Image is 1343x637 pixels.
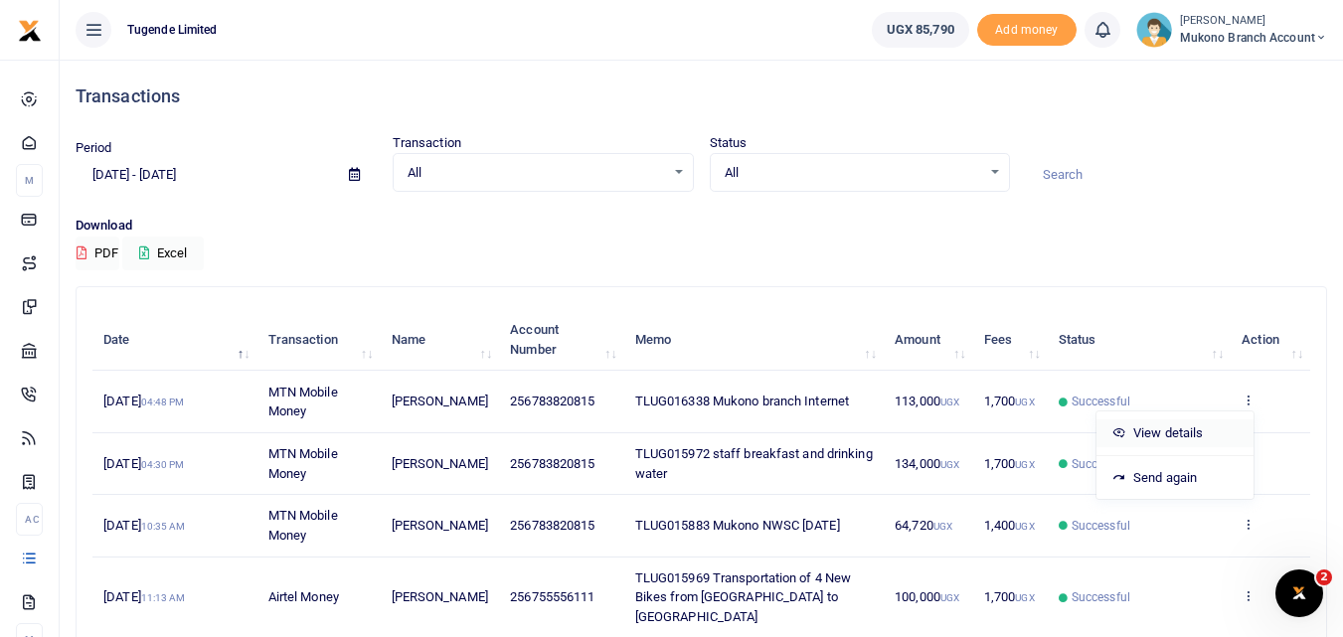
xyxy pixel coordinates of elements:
[380,309,499,371] th: Name: activate to sort column ascending
[1015,459,1034,470] small: UGX
[977,14,1077,47] span: Add money
[872,12,969,48] a: UGX 85,790
[725,163,982,183] span: All
[1026,158,1327,192] input: Search
[76,216,1327,237] p: Download
[710,133,748,153] label: Status
[92,309,256,371] th: Date: activate to sort column descending
[18,19,42,43] img: logo-small
[984,394,1035,408] span: 1,700
[635,446,873,481] span: TLUG015972 staff breakfast and drinking water
[635,518,840,533] span: TLUG015883 Mukono NWSC [DATE]
[119,21,226,39] span: Tugende Limited
[76,237,119,270] button: PDF
[940,397,959,407] small: UGX
[256,309,380,371] th: Transaction: activate to sort column ascending
[895,518,952,533] span: 64,720
[510,456,594,471] span: 256783820815
[1096,464,1254,492] a: Send again
[18,22,42,37] a: logo-small logo-large logo-large
[884,309,973,371] th: Amount: activate to sort column ascending
[1015,592,1034,603] small: UGX
[392,394,488,408] span: [PERSON_NAME]
[392,456,488,471] span: [PERSON_NAME]
[1180,13,1327,30] small: [PERSON_NAME]
[984,518,1035,533] span: 1,400
[141,459,185,470] small: 04:30 PM
[103,589,185,604] span: [DATE]
[1072,517,1130,535] span: Successful
[1275,569,1323,617] iframe: Intercom live chat
[1136,12,1327,48] a: profile-user [PERSON_NAME] Mukono branch account
[510,589,594,604] span: 256755556111
[268,446,338,481] span: MTN Mobile Money
[268,385,338,419] span: MTN Mobile Money
[1048,309,1232,371] th: Status: activate to sort column ascending
[1072,588,1130,606] span: Successful
[16,503,43,536] li: Ac
[499,309,623,371] th: Account Number: activate to sort column ascending
[1316,569,1332,585] span: 2
[103,518,185,533] span: [DATE]
[887,20,954,40] span: UGX 85,790
[268,508,338,543] span: MTN Mobile Money
[141,592,186,603] small: 11:13 AM
[940,592,959,603] small: UGX
[895,589,959,604] span: 100,000
[1015,521,1034,532] small: UGX
[1015,397,1034,407] small: UGX
[76,138,112,158] label: Period
[76,85,1327,107] h4: Transactions
[141,397,185,407] small: 04:48 PM
[1096,419,1254,447] a: View details
[635,570,851,624] span: TLUG015969 Transportation of 4 New Bikes from [GEOGRAPHIC_DATA] to [GEOGRAPHIC_DATA]
[392,589,488,604] span: [PERSON_NAME]
[392,518,488,533] span: [PERSON_NAME]
[864,12,977,48] li: Wallet ballance
[977,21,1077,36] a: Add money
[933,521,952,532] small: UGX
[510,394,594,408] span: 256783820815
[16,164,43,197] li: M
[984,456,1035,471] span: 1,700
[635,394,849,408] span: TLUG016338 Mukono branch Internet
[103,456,184,471] span: [DATE]
[1072,455,1130,473] span: Successful
[940,459,959,470] small: UGX
[1231,309,1310,371] th: Action: activate to sort column ascending
[393,133,461,153] label: Transaction
[1180,29,1327,47] span: Mukono branch account
[973,309,1048,371] th: Fees: activate to sort column ascending
[977,14,1077,47] li: Toup your wallet
[76,158,333,192] input: select period
[984,589,1035,604] span: 1,700
[895,456,959,471] span: 134,000
[141,521,186,532] small: 10:35 AM
[624,309,884,371] th: Memo: activate to sort column ascending
[1072,393,1130,410] span: Successful
[510,518,594,533] span: 256783820815
[103,394,184,408] span: [DATE]
[122,237,204,270] button: Excel
[1136,12,1172,48] img: profile-user
[408,163,665,183] span: All
[895,394,959,408] span: 113,000
[268,589,339,604] span: Airtel Money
